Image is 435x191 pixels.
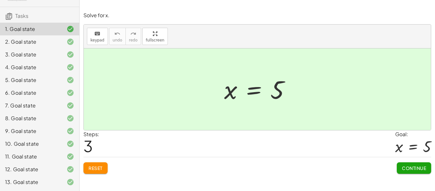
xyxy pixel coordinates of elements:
div: 8. Goal state [5,114,56,122]
div: 12. Goal state [5,165,56,173]
i: Task finished and correct. [67,127,74,135]
i: Task finished and correct. [67,165,74,173]
div: 10. Goal state [5,140,56,148]
button: fullscreen [142,28,168,45]
button: Continue [397,162,431,174]
i: undo [114,30,120,38]
span: keypad [90,38,104,42]
i: Task finished and correct. [67,153,74,160]
i: Task finished and correct. [67,76,74,84]
div: Goal: [395,130,431,138]
span: Reset [89,165,103,171]
span: fullscreen [146,38,164,42]
i: Task finished and correct. [67,140,74,148]
p: Solve for x. [83,12,431,19]
i: Task finished and correct. [67,114,74,122]
div: 9. Goal state [5,127,56,135]
button: undoundo [109,28,126,45]
span: undo [113,38,122,42]
div: 11. Goal state [5,153,56,160]
span: 3 [83,136,93,156]
i: Task finished and correct. [67,51,74,58]
div: 1. Goal state [5,25,56,33]
div: 3. Goal state [5,51,56,58]
i: keyboard [94,30,100,38]
i: Task finished and correct. [67,178,74,186]
button: keyboardkeypad [87,28,108,45]
button: Reset [83,162,108,174]
div: 13. Goal state [5,178,56,186]
i: Task finished and correct. [67,102,74,109]
span: Continue [402,165,426,171]
div: 4. Goal state [5,63,56,71]
label: Steps: [83,131,99,137]
div: 2. Goal state [5,38,56,46]
div: 6. Goal state [5,89,56,97]
i: Task finished and correct. [67,38,74,46]
i: Task finished and correct. [67,89,74,97]
button: redoredo [125,28,141,45]
span: redo [129,38,138,42]
i: redo [130,30,136,38]
i: Task finished and correct. [67,63,74,71]
div: 7. Goal state [5,102,56,109]
i: Task finished and correct. [67,25,74,33]
div: 5. Goal state [5,76,56,84]
span: Tasks [15,12,28,19]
